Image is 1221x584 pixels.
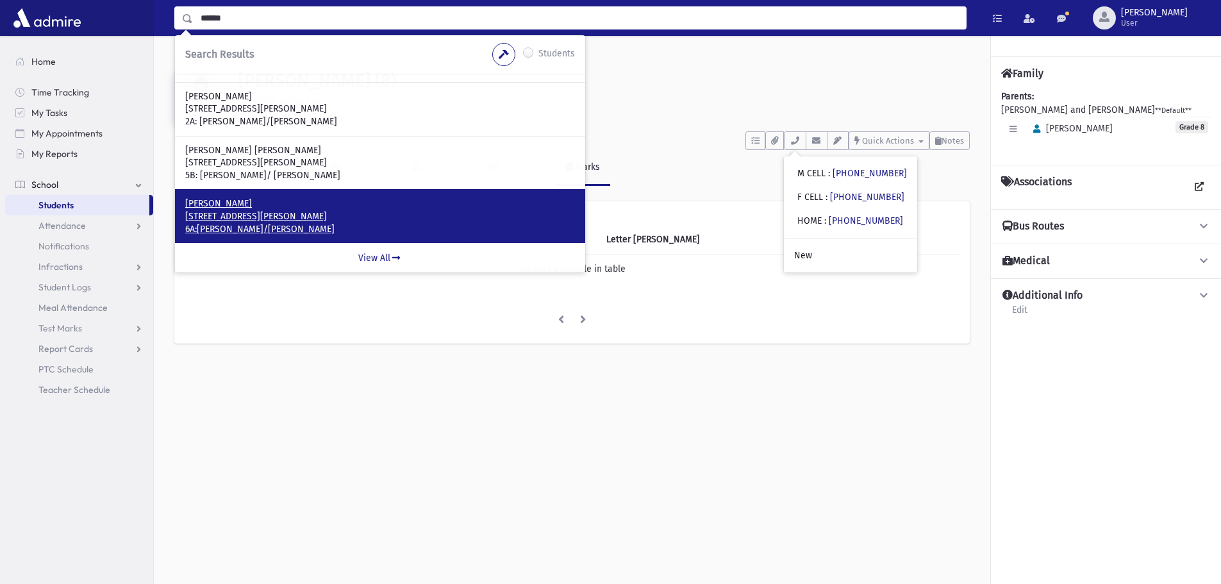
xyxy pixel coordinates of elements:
[1002,220,1064,233] h4: Bus Routes
[185,197,575,235] a: [PERSON_NAME] [STREET_ADDRESS][PERSON_NAME] 6A:[PERSON_NAME]/[PERSON_NAME]
[185,169,575,182] p: 5B: [PERSON_NAME]/ [PERSON_NAME]
[38,363,94,375] span: PTC Schedule
[185,103,575,115] p: [STREET_ADDRESS][PERSON_NAME]
[175,243,585,272] a: View All
[929,131,970,150] button: Notes
[5,297,153,318] a: Meal Attendance
[862,136,914,146] span: Quick Actions
[31,107,67,119] span: My Tasks
[185,223,575,236] p: 6A:[PERSON_NAME]/[PERSON_NAME]
[828,168,830,179] span: :
[38,199,74,211] span: Students
[797,214,903,228] div: HOME
[38,322,82,334] span: Test Marks
[238,97,970,109] h6: [STREET_ADDRESS]
[5,338,153,359] a: Report Cards
[185,144,575,182] a: [PERSON_NAME] [PERSON_NAME] [STREET_ADDRESS][PERSON_NAME] 5B: [PERSON_NAME]/ [PERSON_NAME]
[5,123,153,144] a: My Appointments
[10,5,84,31] img: AdmirePro
[185,48,254,60] span: Search Results
[784,244,917,267] a: New
[5,195,149,215] a: Students
[174,51,220,70] nav: breadcrumb
[849,131,929,150] button: Quick Actions
[830,192,904,203] a: [PHONE_NUMBER]
[797,190,904,204] div: F CELL
[38,240,89,252] span: Notifications
[5,318,153,338] a: Test Marks
[1002,254,1050,268] h4: Medical
[1027,123,1113,134] span: [PERSON_NAME]
[1001,220,1211,233] button: Bus Routes
[826,192,827,203] span: :
[829,215,903,226] a: [PHONE_NUMBER]
[5,144,153,164] a: My Reports
[824,215,826,226] span: :
[38,281,91,293] span: Student Logs
[1001,91,1034,102] b: Parents:
[942,136,964,146] span: Notes
[185,144,575,157] p: [PERSON_NAME] [PERSON_NAME]
[599,225,806,254] th: Letter Mark
[5,256,153,277] a: Infractions
[38,302,108,313] span: Meal Attendance
[31,148,78,160] span: My Reports
[185,197,575,210] p: [PERSON_NAME]
[5,82,153,103] a: Time Tracking
[174,150,237,186] a: Activity
[1001,254,1211,268] button: Medical
[185,210,575,223] p: [STREET_ADDRESS][PERSON_NAME]
[1001,289,1211,303] button: Additional Info
[1121,8,1188,18] span: [PERSON_NAME]
[238,70,970,92] h1: [PERSON_NAME] (8)
[185,156,575,169] p: [STREET_ADDRESS][PERSON_NAME]
[31,56,56,67] span: Home
[31,179,58,190] span: School
[185,90,575,128] a: [PERSON_NAME] [STREET_ADDRESS][PERSON_NAME] 2A: [PERSON_NAME]/[PERSON_NAME]
[1188,176,1211,199] a: View all Associations
[185,115,575,128] p: 2A: [PERSON_NAME]/[PERSON_NAME]
[38,220,86,231] span: Attendance
[193,6,966,29] input: Search
[833,168,907,179] a: [PHONE_NUMBER]
[5,277,153,297] a: Student Logs
[1001,90,1211,154] div: [PERSON_NAME] and [PERSON_NAME]
[38,384,110,396] span: Teacher Schedule
[1002,289,1083,303] h4: Additional Info
[1001,176,1072,199] h4: Associations
[38,261,83,272] span: Infractions
[573,162,600,172] div: Marks
[31,128,103,139] span: My Appointments
[797,167,907,180] div: M CELL
[5,51,153,72] a: Home
[5,380,153,400] a: Teacher Schedule
[1175,121,1208,133] span: Grade 8
[1121,18,1188,28] span: User
[1001,67,1043,79] h4: Family
[174,53,220,63] a: Students
[185,90,575,103] p: [PERSON_NAME]
[5,359,153,380] a: PTC Schedule
[31,87,89,98] span: Time Tracking
[5,236,153,256] a: Notifications
[5,174,153,195] a: School
[1011,303,1028,326] a: Edit
[5,215,153,236] a: Attendance
[538,47,575,62] label: Students
[38,343,93,355] span: Report Cards
[5,103,153,123] a: My Tasks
